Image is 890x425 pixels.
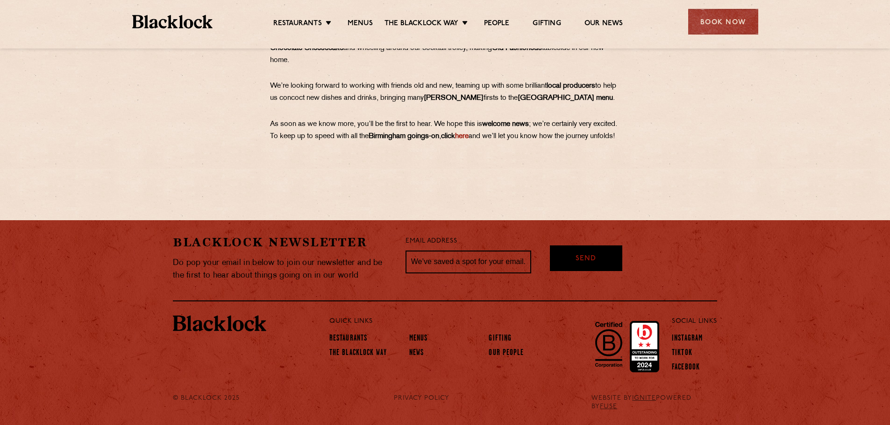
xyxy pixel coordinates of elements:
[441,133,469,140] strong: click
[369,133,439,140] strong: Birmingham goings-on
[132,15,213,28] img: BL_Textured_Logo-footer-cropped.svg
[672,348,692,359] a: TikTok
[489,348,524,359] a: Our People
[584,19,623,29] a: Our News
[409,348,424,359] a: News
[329,348,387,359] a: The Blacklock Way
[489,334,512,344] a: Gifting
[384,19,458,29] a: The Blacklock Way
[270,118,620,143] p: As soon as we know more, you’ll be the first to hear. We hope this is ; we’re certainly very exci...
[672,315,717,327] p: Social Links
[409,334,428,344] a: Menus
[173,257,392,282] p: Do pop your email in below to join our newsletter and be the first to hear about things going on ...
[590,316,628,372] img: B-Corp-Logo-Black-RGB.svg
[424,95,484,102] strong: [PERSON_NAME]
[672,334,703,344] a: Instagram
[270,33,605,52] strong: Granny’s White Chocolate Cheesecake
[600,403,617,410] a: FUSE
[492,45,542,52] strong: Old Fashioneds
[688,9,758,35] div: Book Now
[406,251,531,274] input: We’ve saved a spot for your email...
[173,315,266,331] img: BL_Textured_Logo-footer-cropped.svg
[455,133,469,140] a: here
[630,321,659,372] img: Accred_2023_2star.png
[533,19,561,29] a: Gifting
[166,394,259,411] div: © Blacklock 2025
[576,254,596,265] span: Send
[270,80,620,105] p: We’re looking forward to working with friends old and new, teaming up with some brilliant to help...
[348,19,373,29] a: Menus
[547,83,595,90] strong: local producers
[329,315,641,327] p: Quick Links
[584,394,724,411] div: WEBSITE BY POWERED BY
[482,121,529,128] strong: welcome news
[632,395,656,402] a: IGNITE
[518,95,594,102] strong: [GEOGRAPHIC_DATA]
[173,234,392,251] h2: Blacklock Newsletter
[329,334,367,344] a: Restaurants
[394,394,449,403] a: PRIVACY POLICY
[406,236,457,247] label: Email Address
[484,19,509,29] a: People
[596,95,613,102] strong: menu
[672,363,700,373] a: Facebook
[273,19,322,29] a: Restaurants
